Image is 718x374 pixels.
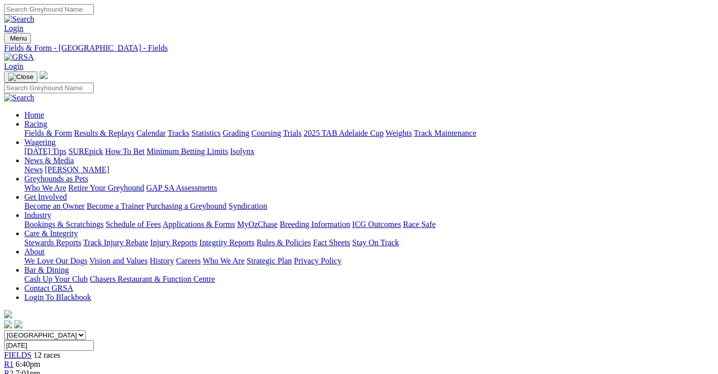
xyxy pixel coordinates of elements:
[4,83,94,93] input: Search
[45,165,109,174] a: [PERSON_NAME]
[24,193,67,201] a: Get Involved
[4,15,34,24] img: Search
[24,165,714,174] div: News & Media
[199,238,254,247] a: Integrity Reports
[68,183,144,192] a: Retire Your Greyhound
[414,129,476,137] a: Track Maintenance
[10,34,27,42] span: Menu
[4,360,14,368] a: R1
[74,129,134,137] a: Results & Replays
[4,310,12,318] img: logo-grsa-white.png
[24,293,91,302] a: Login To Blackbook
[403,220,435,229] a: Race Safe
[105,220,161,229] a: Schedule of Fees
[24,238,714,247] div: Care & Integrity
[14,320,22,328] img: twitter.svg
[24,138,56,146] a: Wagering
[24,129,72,137] a: Fields & Form
[68,147,103,156] a: SUREpick
[230,147,254,156] a: Isolynx
[40,71,48,79] img: logo-grsa-white.png
[24,275,714,284] div: Bar & Dining
[247,256,292,265] a: Strategic Plan
[24,256,87,265] a: We Love Our Dogs
[24,256,714,266] div: About
[24,202,85,210] a: Become an Owner
[33,351,60,359] span: 12 races
[24,174,88,183] a: Greyhounds as Pets
[146,183,217,192] a: GAP SA Assessments
[24,211,51,219] a: Industry
[8,73,33,81] img: Close
[4,62,23,70] a: Login
[229,202,267,210] a: Syndication
[24,229,78,238] a: Care & Integrity
[24,275,88,283] a: Cash Up Your Club
[223,129,249,137] a: Grading
[24,220,103,229] a: Bookings & Scratchings
[90,275,215,283] a: Chasers Restaurant & Function Centre
[352,220,401,229] a: ICG Outcomes
[136,129,166,137] a: Calendar
[24,129,714,138] div: Racing
[4,33,31,44] button: Toggle navigation
[237,220,278,229] a: MyOzChase
[386,129,412,137] a: Weights
[283,129,301,137] a: Trials
[24,284,73,292] a: Contact GRSA
[168,129,190,137] a: Tracks
[24,110,44,119] a: Home
[16,360,41,368] span: 6:40pm
[24,266,69,274] a: Bar & Dining
[83,238,148,247] a: Track Injury Rebate
[4,24,23,32] a: Login
[4,53,34,62] img: GRSA
[203,256,245,265] a: Who We Are
[146,202,226,210] a: Purchasing a Greyhound
[89,256,147,265] a: Vision and Values
[24,183,714,193] div: Greyhounds as Pets
[4,44,714,53] a: Fields & Form - [GEOGRAPHIC_DATA] - Fields
[24,147,66,156] a: [DATE] Tips
[304,129,384,137] a: 2025 TAB Adelaide Cup
[251,129,281,137] a: Coursing
[4,4,94,15] input: Search
[24,120,47,128] a: Racing
[24,147,714,156] div: Wagering
[24,220,714,229] div: Industry
[313,238,350,247] a: Fact Sheets
[24,156,74,165] a: News & Media
[24,165,43,174] a: News
[105,147,145,156] a: How To Bet
[146,147,228,156] a: Minimum Betting Limits
[294,256,342,265] a: Privacy Policy
[4,351,31,359] a: FIELDS
[150,238,197,247] a: Injury Reports
[24,202,714,211] div: Get Involved
[24,183,66,192] a: Who We Are
[24,247,45,256] a: About
[87,202,144,210] a: Become a Trainer
[163,220,235,229] a: Applications & Forms
[4,93,34,102] img: Search
[4,320,12,328] img: facebook.svg
[4,71,37,83] button: Toggle navigation
[280,220,350,229] a: Breeding Information
[192,129,221,137] a: Statistics
[176,256,201,265] a: Careers
[24,238,81,247] a: Stewards Reports
[149,256,174,265] a: History
[352,238,399,247] a: Stay On Track
[4,340,94,351] input: Select date
[256,238,311,247] a: Rules & Policies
